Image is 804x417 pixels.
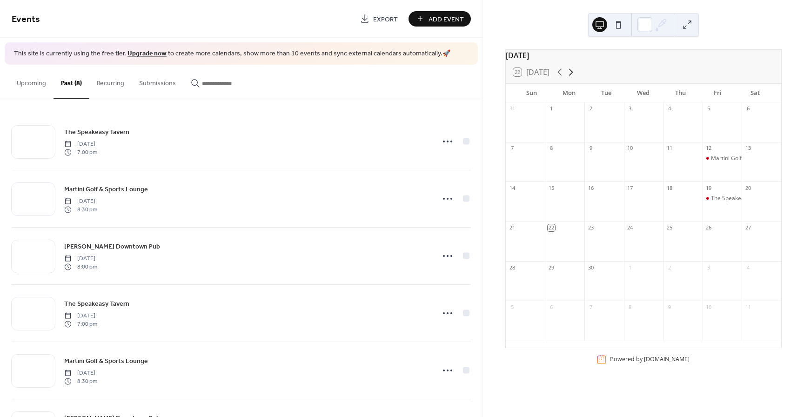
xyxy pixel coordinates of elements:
[705,303,712,310] div: 10
[509,224,516,231] div: 21
[89,65,132,98] button: Recurring
[550,84,588,102] div: Mon
[64,242,160,251] span: [PERSON_NAME] Downtown Pub
[64,369,97,377] span: [DATE]
[509,145,516,152] div: 7
[705,264,712,271] div: 3
[610,356,690,363] div: Powered by
[588,84,625,102] div: Tue
[64,320,97,329] span: 7:00 pm
[666,105,673,112] div: 4
[644,356,690,363] a: [DOMAIN_NAME]
[744,184,751,191] div: 20
[12,10,40,28] span: Events
[627,105,634,112] div: 3
[662,84,699,102] div: Thu
[744,224,751,231] div: 27
[666,303,673,310] div: 9
[705,224,712,231] div: 26
[711,195,770,202] div: The Speakeasy Tavern
[509,264,516,271] div: 28
[737,84,774,102] div: Sat
[64,263,97,271] span: 8:00 pm
[587,224,594,231] div: 23
[64,254,97,262] span: [DATE]
[627,303,634,310] div: 8
[666,224,673,231] div: 25
[744,145,751,152] div: 13
[64,127,129,137] span: The Speakeasy Tavern
[699,84,737,102] div: Fri
[548,105,555,112] div: 1
[132,65,183,98] button: Submissions
[409,11,471,27] button: Add Event
[513,84,550,102] div: Sun
[703,195,742,202] div: The Speakeasy Tavern
[627,224,634,231] div: 24
[64,184,148,195] a: Martini Golf & Sports Lounge
[627,264,634,271] div: 1
[64,356,148,366] a: Martini Golf & Sports Lounge
[703,155,742,162] div: Martini Golf & Sports Lounge
[64,148,97,157] span: 7:00 pm
[711,155,786,162] div: Martini Golf & Sports Lounge
[509,303,516,310] div: 5
[64,127,129,137] a: The Speakeasy Tavern
[625,84,662,102] div: Wed
[509,184,516,191] div: 14
[627,184,634,191] div: 17
[744,303,751,310] div: 11
[353,11,405,27] a: Export
[548,224,555,231] div: 22
[744,264,751,271] div: 4
[54,65,89,99] button: Past (8)
[666,184,673,191] div: 18
[548,264,555,271] div: 29
[666,145,673,152] div: 11
[587,105,594,112] div: 2
[64,206,97,214] span: 8:30 pm
[64,356,148,366] span: Martini Golf & Sports Lounge
[587,184,594,191] div: 16
[587,145,594,152] div: 9
[64,298,129,309] a: The Speakeasy Tavern
[587,303,594,310] div: 7
[587,264,594,271] div: 30
[373,14,398,24] span: Export
[64,311,97,320] span: [DATE]
[64,377,97,386] span: 8:30 pm
[64,241,160,252] a: [PERSON_NAME] Downtown Pub
[64,140,97,148] span: [DATE]
[509,105,516,112] div: 31
[127,47,167,60] a: Upgrade now
[744,105,751,112] div: 6
[506,50,781,61] div: [DATE]
[429,14,464,24] span: Add Event
[64,197,97,205] span: [DATE]
[9,65,54,98] button: Upcoming
[548,303,555,310] div: 6
[548,145,555,152] div: 8
[64,299,129,309] span: The Speakeasy Tavern
[666,264,673,271] div: 2
[705,184,712,191] div: 19
[14,49,450,59] span: This site is currently using the free tier. to create more calendars, show more than 10 events an...
[705,145,712,152] div: 12
[548,184,555,191] div: 15
[627,145,634,152] div: 10
[705,105,712,112] div: 5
